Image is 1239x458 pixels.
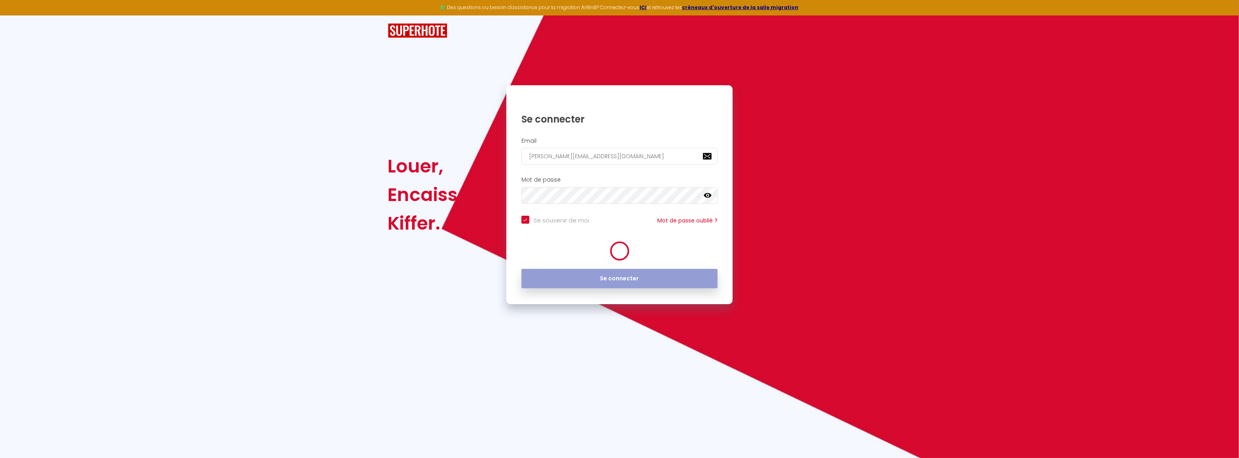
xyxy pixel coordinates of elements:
input: Ton Email [521,148,718,165]
h2: Email [521,138,718,144]
a: créneaux d'ouverture de la salle migration [682,4,798,11]
img: SuperHote logo [388,23,447,38]
div: Kiffer. [388,209,481,238]
div: Encaisser, [388,180,481,209]
a: ICI [640,4,647,11]
h2: Mot de passe [521,176,718,183]
button: Se connecter [521,269,718,289]
div: Louer, [388,152,481,180]
button: Ouvrir le widget de chat LiveChat [6,3,30,27]
h1: Se connecter [521,113,718,125]
a: Mot de passe oublié ? [657,217,718,224]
